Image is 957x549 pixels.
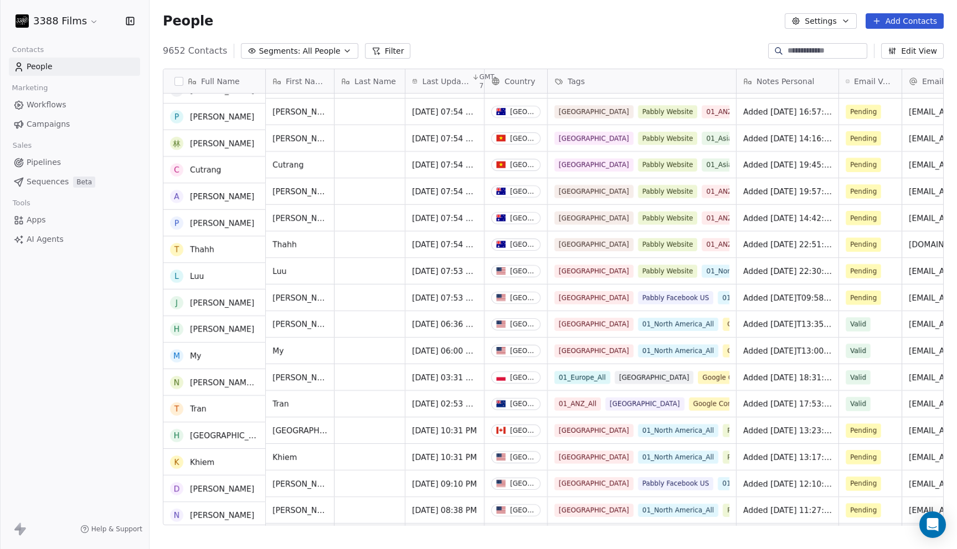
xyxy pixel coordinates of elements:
[412,239,477,250] span: [DATE] 07:54 AM
[743,398,832,410] span: Added [DATE] 17:53:05 via Pabbly Connect, Location Country: [GEOGRAPHIC_DATA], 3388 Films Subscri...
[743,106,832,117] span: Added [DATE] 16:57:33 via Pabbly Connect, Location Country: [GEOGRAPHIC_DATA], 3388 Films Subscri...
[743,266,832,277] span: Added [DATE] 22:30:32 via Pabbly Connect, Location Country: [GEOGRAPHIC_DATA], 3388 Films Subscri...
[743,452,832,463] span: Added [DATE] 13:17:58 via Pabbly Connect, Location Country: [GEOGRAPHIC_DATA], 3388 Films Subscri...
[170,137,183,150] span: 林
[412,266,477,277] span: [DATE] 07:53 AM
[272,452,297,463] span: Khiem
[757,76,814,87] span: Notes Personal
[9,173,140,191] a: SequencesBeta
[170,349,183,362] span: M
[272,398,289,410] span: Tran
[259,45,300,57] span: Segments:
[27,61,53,72] span: People
[365,43,411,59] button: Filter
[27,118,70,130] span: Campaigns
[412,106,477,117] span: [DATE] 07:54 AM
[170,216,183,230] span: P
[190,403,207,415] span: Tran
[335,69,405,93] div: Last Name
[190,297,254,308] span: [PERSON_NAME]
[13,12,101,30] button: 3388 Films
[27,214,46,226] span: Apps
[272,186,327,197] span: [PERSON_NAME]
[412,425,477,436] span: [DATE] 10:31 PM
[266,69,334,93] div: First Name
[272,239,297,250] span: Thahh
[190,244,214,255] span: Thahh
[170,190,183,203] span: A
[16,14,29,28] img: 3388Films_Logo_White.jpg
[170,509,183,522] span: N
[33,14,87,28] span: 3388 Films
[8,195,35,211] span: Tools
[163,44,227,58] span: 9652 Contacts
[272,319,327,330] span: [PERSON_NAME]
[354,76,396,87] span: Last Name
[743,319,832,330] span: Added [DATE]T13:35:51+0000 via Pabbly Connect, Location Country: [GEOGRAPHIC_DATA], Facebook Lead...
[548,69,736,93] div: Tags
[170,296,183,309] span: J
[272,159,303,170] span: Cutrang
[854,76,895,87] span: Email Verification Status
[743,186,832,197] span: Added [DATE] 19:57:45 via Pabbly Connect, Location Country: [GEOGRAPHIC_DATA], 3388 Films Subscri...
[743,292,832,303] span: Added [DATE]T09:58:29+0000 via Pabbly Connect, Location Country: [GEOGRAPHIC_DATA], Facebook Lead...
[163,69,265,93] div: Full Name
[286,76,327,87] span: First Name
[190,430,259,441] span: [GEOGRAPHIC_DATA][PERSON_NAME]
[201,76,240,87] span: Full Name
[80,525,142,534] a: Help & Support
[866,13,944,29] button: Add Contacts
[190,138,254,149] span: [PERSON_NAME]
[743,239,832,250] span: Added [DATE] 22:51:28 via Pabbly Connect, Location Country: [GEOGRAPHIC_DATA], 3388 Films Subscri...
[190,483,254,494] span: [PERSON_NAME]
[272,372,327,383] span: [PERSON_NAME] [PERSON_NAME]
[412,398,477,410] span: [DATE] 02:53 AM
[743,505,832,516] span: Added [DATE] 11:27:23 via Pabbly Connect, Location Country: [GEOGRAPHIC_DATA], 3388 Films Subscri...
[412,478,477,489] span: [DATE] 09:10 PM
[412,292,477,303] span: [DATE] 07:53 AM
[27,99,66,111] span: Workflows
[170,482,183,495] span: D
[743,345,832,356] span: Added [DATE]T13:00:28+0000 via Pabbly Connect, Location Country: [GEOGRAPHIC_DATA], Facebook Lead...
[170,323,183,336] span: H
[412,319,477,330] span: [DATE] 06:36 AM
[919,511,946,538] div: Open Intercom Messenger
[743,133,832,144] span: Added [DATE] 14:16:42 via Pabbly Connect, Location Country: [GEOGRAPHIC_DATA], 3388 Films Subscri...
[9,211,140,229] a: Apps
[73,177,95,188] span: Beta
[412,213,477,224] span: [DATE] 07:54 AM
[272,266,286,277] span: Luu
[190,111,254,122] span: [PERSON_NAME]
[302,45,340,57] span: All People
[9,153,140,172] a: Pipelines
[170,429,183,442] span: H
[412,452,477,463] span: [DATE] 10:31 PM
[190,164,221,175] span: Cutrang
[163,94,266,526] div: grid
[839,69,902,93] div: Email Verification Status
[922,76,944,87] span: Email
[412,159,477,170] span: [DATE] 07:54 AM
[272,213,327,224] span: [PERSON_NAME]
[170,376,183,389] span: N
[737,69,838,93] div: Notes Personal
[272,505,327,516] span: [PERSON_NAME]
[505,76,536,87] span: Country
[190,217,254,229] span: [PERSON_NAME]
[190,377,259,388] span: [PERSON_NAME] [PERSON_NAME]
[190,350,201,361] span: My
[170,110,183,123] span: P
[170,163,183,177] span: C
[743,425,832,436] span: Added [DATE] 13:23:59 via Pabbly Connect, Location Country: [GEOGRAPHIC_DATA], 3388 Films Subscri...
[91,525,142,534] span: Help & Support
[190,191,254,202] span: [PERSON_NAME]
[27,157,61,168] span: Pipelines
[568,76,585,87] span: Tags
[272,425,327,436] span: [GEOGRAPHIC_DATA][PERSON_NAME]
[163,13,213,29] span: People
[422,76,469,87] span: Last Updated Date
[743,372,832,383] span: Added [DATE] 18:31:29 via Pabbly Connect, Location Country: [GEOGRAPHIC_DATA], 3388 Films Subscri...
[743,213,832,224] span: Added [DATE] 14:42:18 via Pabbly Connect, Location Country: [GEOGRAPHIC_DATA], 3388 Films Subscri...
[8,137,37,154] span: Sales
[412,345,477,356] span: [DATE] 06:00 AM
